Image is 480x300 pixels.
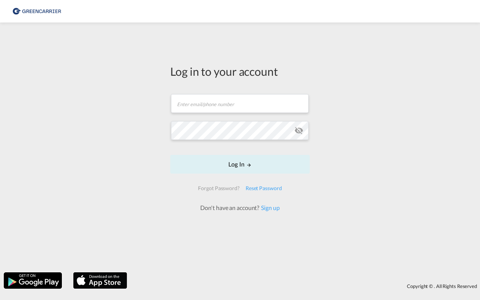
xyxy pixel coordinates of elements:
div: Forgot Password? [195,181,242,195]
div: Copyright © . All Rights Reserved [131,280,480,292]
img: b0b18ec08afe11efb1d4932555f5f09d.png [11,3,62,20]
a: Sign up [259,204,279,211]
div: Don't have an account? [192,204,288,212]
img: google.png [3,271,63,289]
button: LOGIN [170,155,310,174]
div: Log in to your account [170,63,310,79]
img: apple.png [72,271,128,289]
md-icon: icon-eye-off [294,126,303,135]
input: Enter email/phone number [171,94,309,113]
div: Reset Password [243,181,285,195]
